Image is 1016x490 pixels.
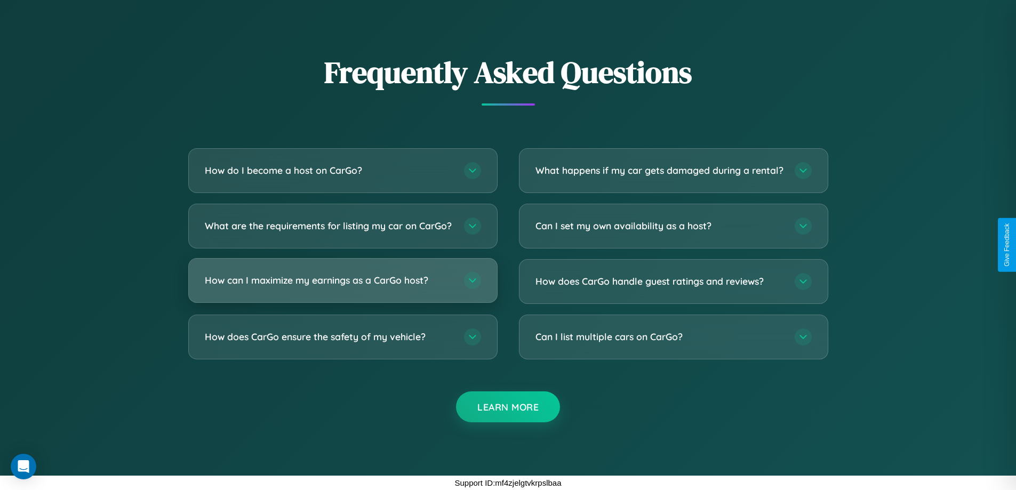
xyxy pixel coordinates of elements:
h3: Can I list multiple cars on CarGo? [535,330,784,343]
h3: How does CarGo handle guest ratings and reviews? [535,275,784,288]
div: Give Feedback [1003,223,1011,267]
h3: Can I set my own availability as a host? [535,219,784,232]
h3: What happens if my car gets damaged during a rental? [535,164,784,177]
div: Open Intercom Messenger [11,454,36,479]
button: Learn More [456,391,560,422]
h3: What are the requirements for listing my car on CarGo? [205,219,453,232]
h3: How do I become a host on CarGo? [205,164,453,177]
h2: Frequently Asked Questions [188,52,828,93]
h3: How can I maximize my earnings as a CarGo host? [205,274,453,287]
p: Support ID: mf4zjelgtvkrpslbaa [454,476,561,490]
h3: How does CarGo ensure the safety of my vehicle? [205,330,453,343]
